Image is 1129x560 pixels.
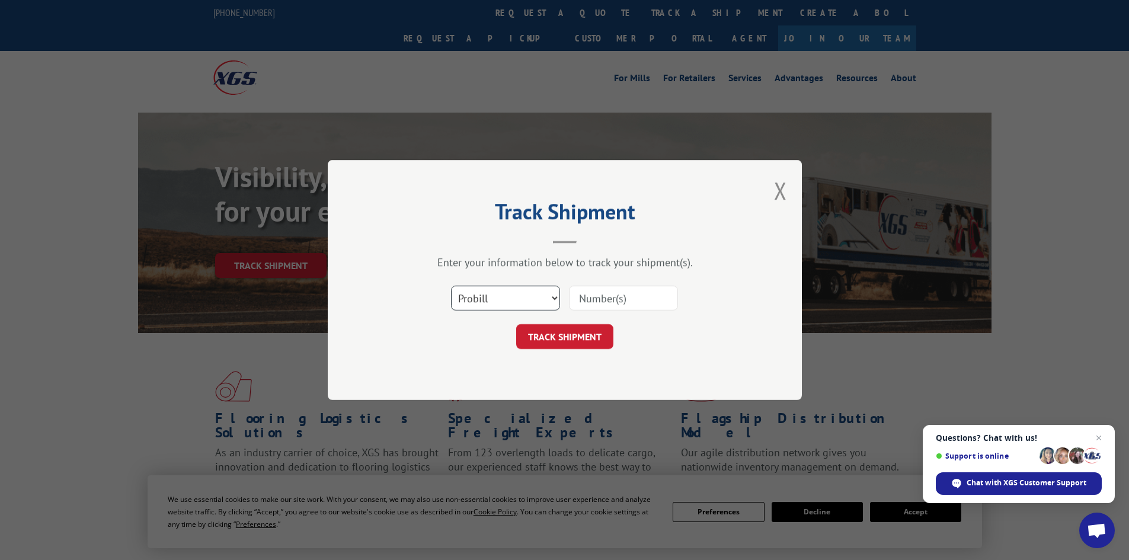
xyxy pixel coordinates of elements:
[516,324,613,349] button: TRACK SHIPMENT
[387,255,743,269] div: Enter your information below to track your shipment(s).
[936,472,1102,495] div: Chat with XGS Customer Support
[569,286,678,311] input: Number(s)
[387,203,743,226] h2: Track Shipment
[774,175,787,206] button: Close modal
[936,452,1035,460] span: Support is online
[1079,513,1115,548] div: Open chat
[936,433,1102,443] span: Questions? Chat with us!
[967,478,1086,488] span: Chat with XGS Customer Support
[1092,431,1106,445] span: Close chat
